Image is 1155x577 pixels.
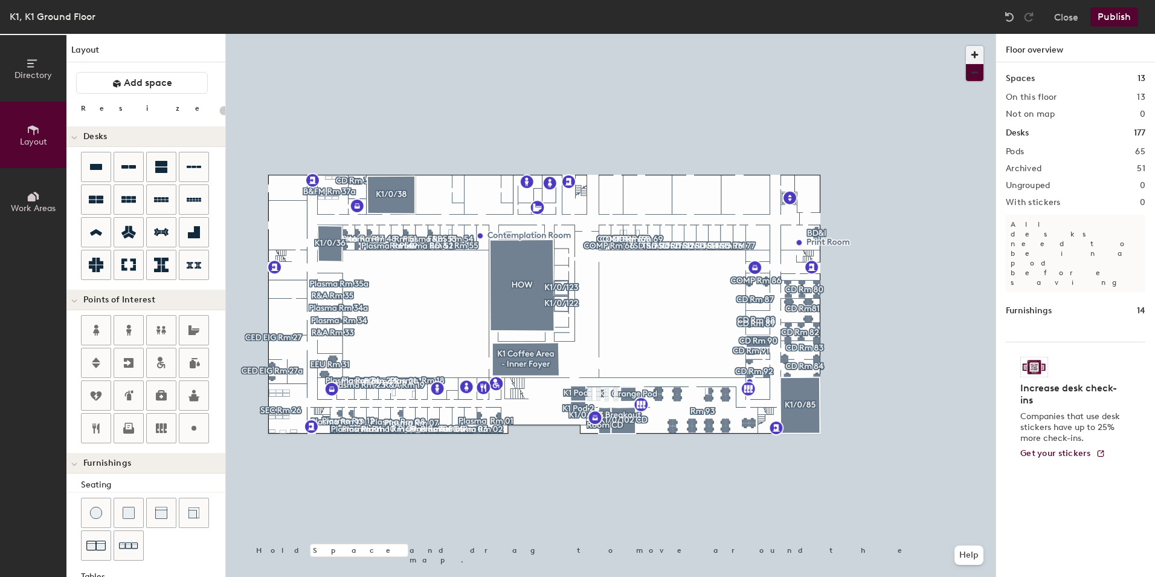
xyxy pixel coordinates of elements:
[124,77,172,89] span: Add space
[1090,7,1138,27] button: Publish
[1023,11,1035,23] img: Redo
[114,498,144,528] button: Cushion
[179,498,209,528] button: Couch (corner)
[10,9,95,24] div: K1, K1 Ground Floor
[1006,93,1057,102] h2: On this floor
[1006,109,1055,119] h2: Not on map
[114,530,144,561] button: Couch (x3)
[123,507,135,519] img: Cushion
[90,507,102,519] img: Stool
[1140,109,1145,119] h2: 0
[1134,126,1145,140] h1: 177
[1020,357,1048,377] img: Sticker logo
[11,203,56,214] span: Work Areas
[954,546,983,565] button: Help
[81,103,214,113] div: Resize
[188,507,200,519] img: Couch (corner)
[14,70,52,80] span: Directory
[1020,448,1091,458] span: Get your stickers
[1135,147,1145,157] h2: 65
[1020,411,1124,444] p: Companies that use desk stickers have up to 25% more check-ins.
[1137,72,1145,85] h1: 13
[1137,304,1145,318] h1: 14
[81,478,225,492] div: Seating
[155,507,167,519] img: Couch (middle)
[1006,181,1050,191] h2: Ungrouped
[81,530,111,561] button: Couch (x2)
[81,498,111,528] button: Stool
[1020,449,1105,459] a: Get your stickers
[1006,198,1061,207] h2: With stickers
[1003,11,1015,23] img: Undo
[1006,72,1035,85] h1: Spaces
[66,44,225,62] h1: Layout
[1137,164,1145,174] h2: 51
[146,498,176,528] button: Couch (middle)
[1020,382,1124,406] h4: Increase desk check-ins
[119,536,138,555] img: Couch (x3)
[996,34,1155,62] h1: Floor overview
[1140,198,1145,207] h2: 0
[1006,126,1029,140] h1: Desks
[20,137,47,147] span: Layout
[1054,7,1078,27] button: Close
[83,458,131,468] span: Furnishings
[1140,181,1145,191] h2: 0
[1006,304,1052,318] h1: Furnishings
[83,132,107,142] span: Desks
[86,536,106,555] img: Couch (x2)
[1137,93,1145,102] h2: 13
[83,295,155,305] span: Points of Interest
[1006,164,1041,174] h2: Archived
[76,72,208,94] button: Add space
[1006,215,1145,292] p: All desks need to be in a pod before saving
[1006,147,1024,157] h2: Pods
